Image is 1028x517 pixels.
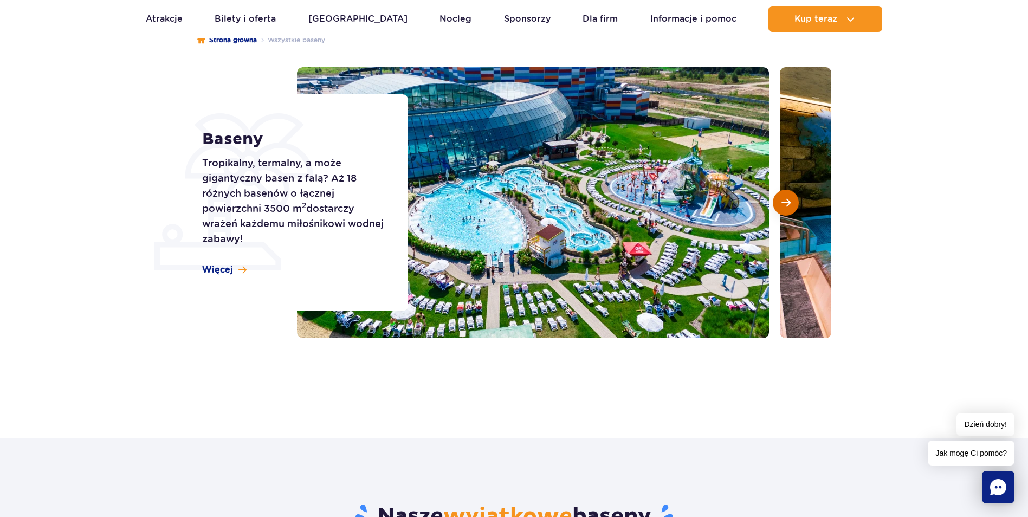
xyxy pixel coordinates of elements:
a: Więcej [202,264,247,276]
p: Tropikalny, termalny, a może gigantyczny basen z falą? Aż 18 różnych basenów o łącznej powierzchn... [202,156,384,247]
span: Więcej [202,264,233,276]
a: Nocleg [439,6,471,32]
a: Sponsorzy [504,6,551,32]
button: Następny slajd [773,190,799,216]
a: Atrakcje [146,6,183,32]
button: Kup teraz [768,6,882,32]
h1: Baseny [202,130,384,149]
li: Wszystkie baseny [257,35,325,46]
a: Bilety i oferta [215,6,276,32]
a: Strona główna [197,35,257,46]
div: Chat [982,471,1014,503]
a: Dla firm [583,6,618,32]
span: Dzień dobry! [956,413,1014,436]
span: Kup teraz [794,14,837,24]
a: Informacje i pomoc [650,6,736,32]
span: Jak mogę Ci pomóc? [928,441,1014,466]
sup: 2 [302,201,306,210]
a: [GEOGRAPHIC_DATA] [308,6,408,32]
img: Zewnętrzna część Suntago z basenami i zjeżdżalniami, otoczona leżakami i zielenią [297,67,769,338]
